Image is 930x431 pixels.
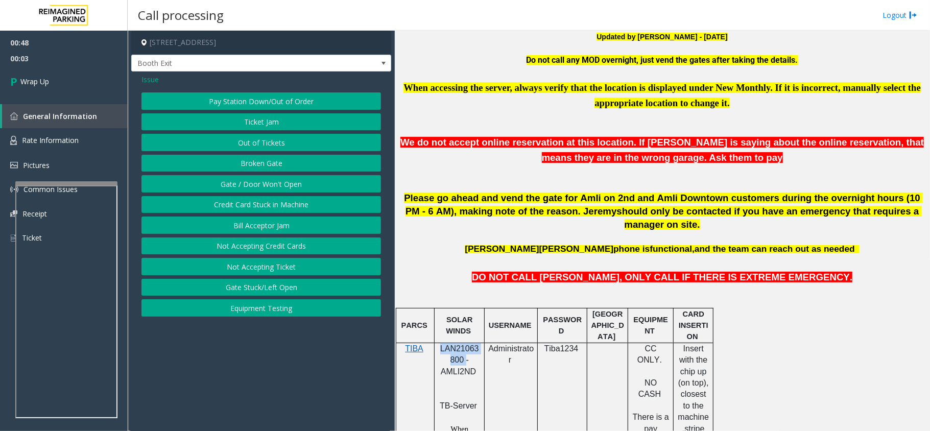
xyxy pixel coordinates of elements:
[141,217,381,234] button: Bill Acceptor Jam
[638,378,661,398] span: NO CASH
[10,210,17,217] img: 'icon'
[472,272,852,282] span: DO NOT CALL [PERSON_NAME], ONLY CALL IF THERE IS EXTREME EMERGENCY.
[909,10,917,20] img: logout
[131,31,391,55] h4: [STREET_ADDRESS]
[678,378,711,421] span: (on top), closest to the machine
[616,206,921,230] span: should only be contacted if you have an emergency that requires a manager on site
[404,193,923,217] span: Please go ahead and vend the gate for Amli on 2nd and Amli Downtown customers during the overnigh...
[695,244,855,254] span: and the team can reach out as needed
[440,344,479,376] span: LAN21063800 - AMLI2ND
[132,55,339,71] span: Booth Exit
[698,219,700,230] span: .
[22,135,79,145] span: Rate Information
[141,175,381,193] button: Gate / Door Won't Open
[401,321,427,329] span: PARCS
[679,344,710,376] span: nsert with the chip up
[133,3,229,28] h3: Call processing
[141,113,381,131] button: Ticket Jam
[10,136,17,145] img: 'icon'
[141,258,381,275] button: Not Accepting Ticket
[440,401,477,410] span: TB-Server
[10,112,18,120] img: 'icon'
[465,244,539,254] span: [PERSON_NAME]
[23,111,97,121] span: General Information
[544,344,579,353] span: Tiba1234
[10,162,18,169] img: 'icon'
[10,185,18,194] img: 'icon'
[141,196,381,213] button: Credit Card Stuck in Machine
[405,344,423,353] span: TIBA
[543,316,582,335] span: PASSWORD
[10,233,17,243] img: 'icon'
[679,310,708,341] span: CARD INSERTION
[597,33,727,41] b: Updated by [PERSON_NAME] - [DATE]
[589,206,617,217] span: eremy
[591,310,624,341] span: [GEOGRAPHIC_DATA]
[400,137,924,163] span: We do not accept online reservation at this location. If [PERSON_NAME] is saying about the online...
[141,155,381,172] button: Broken Gate
[660,355,662,364] span: .
[141,92,381,110] button: Pay Station Down/Out of Order
[539,244,613,254] span: [PERSON_NAME]
[403,82,921,108] span: When accessing the server, always verify that the location is displayed under New Monthly. If it ...
[613,244,650,254] span: phone is
[489,321,532,329] span: USERNAME
[2,104,128,128] a: General Information
[683,344,685,353] span: I
[650,244,695,254] span: functional,
[883,10,917,20] a: Logout
[23,160,50,170] span: Pictures
[141,299,381,317] button: Equipment Testing
[141,237,381,255] button: Not Accepting Credit Cards
[527,55,798,65] span: Do not call any MOD overnight, just vend the gates after taking the details.
[633,413,669,421] span: There is a
[20,76,49,87] span: Wrap Up
[141,74,159,85] span: Issue
[446,316,474,335] span: SOLAR WINDS
[405,345,423,353] a: TIBA
[141,279,381,296] button: Gate Stuck/Left Open
[141,134,381,151] button: Out of Tickets
[634,316,669,335] span: EQUIPMENT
